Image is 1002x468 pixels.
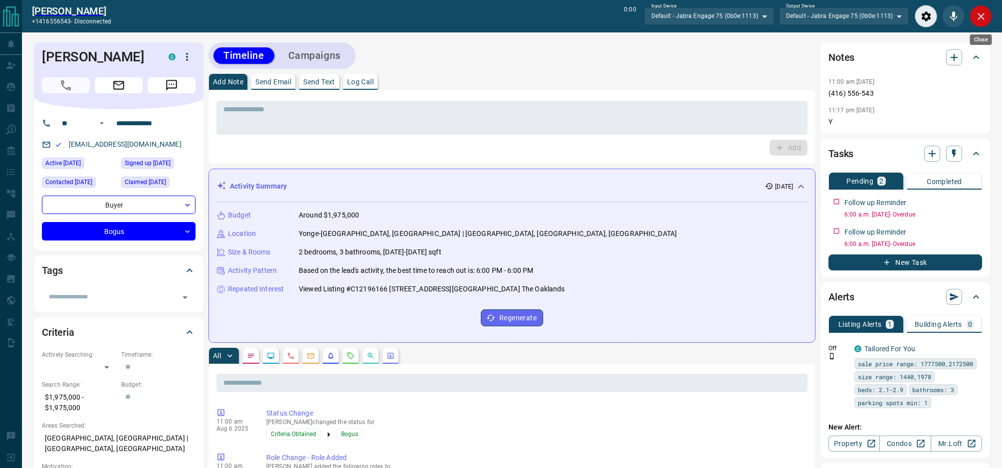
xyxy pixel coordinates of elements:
[915,5,937,27] div: Audio Settings
[387,352,395,360] svg: Agent Actions
[888,321,892,328] p: 1
[228,247,271,257] p: Size & Rooms
[858,359,973,369] span: sale price range: 1777500,2172500
[247,352,255,360] svg: Notes
[844,239,982,248] p: 6:00 a.m. [DATE] - Overdue
[42,324,74,340] h2: Criteria
[327,352,335,360] svg: Listing Alerts
[216,425,251,432] p: Aug 6 2025
[858,372,931,382] span: size range: 1440,1978
[55,141,62,148] svg: Email Valid
[828,353,835,360] svg: Push Notification Only
[213,352,221,359] p: All
[178,290,192,304] button: Open
[266,419,803,426] p: [PERSON_NAME] changed the status for
[45,158,81,168] span: Active [DATE]
[95,77,143,93] span: Email
[271,429,316,439] span: Criteria Obtained
[228,284,284,294] p: Repeated Interest
[42,196,196,214] div: Buyer
[169,53,176,60] div: condos.ca
[121,158,196,172] div: Thu Aug 03 2023
[828,289,854,305] h2: Alerts
[230,181,287,192] p: Activity Summary
[121,380,196,389] p: Budget:
[844,227,906,237] p: Follow up Reminder
[42,389,116,416] p: $1,975,000 - $1,975,000
[879,178,883,185] p: 2
[69,140,182,148] a: [EMAIL_ADDRESS][DOMAIN_NAME]
[121,350,196,359] p: Timeframe:
[45,177,92,187] span: Contacted [DATE]
[303,78,335,85] p: Send Text
[854,345,861,352] div: condos.ca
[42,320,196,344] div: Criteria
[32,17,111,26] p: +1416556543 -
[644,7,774,24] div: Default - Jabra Engage 75 (0b0e:1113)
[970,5,992,27] div: Close
[255,78,291,85] p: Send Email
[278,47,351,64] button: Campaigns
[828,78,874,85] p: 11:00 am [DATE]
[858,385,903,395] span: beds: 2.1-2.9
[838,321,882,328] p: Listing Alerts
[942,5,965,27] div: Mute
[481,309,543,326] button: Regenerate
[828,254,982,270] button: New Task
[828,142,982,166] div: Tasks
[228,229,256,239] p: Location
[844,210,982,219] p: 6:00 a.m. [DATE] - Overdue
[844,198,906,208] p: Follow up Reminder
[779,7,909,24] div: Default - Jabra Engage 75 (0b0e:1113)
[828,107,874,114] p: 11:17 pm [DATE]
[217,177,807,196] div: Activity Summary[DATE]
[299,229,677,239] p: Yonge-[GEOGRAPHIC_DATA], [GEOGRAPHIC_DATA] | [GEOGRAPHIC_DATA], [GEOGRAPHIC_DATA], [GEOGRAPHIC_DATA]
[42,77,90,93] span: Call
[307,352,315,360] svg: Emails
[786,3,814,9] label: Output Device
[624,5,636,27] p: 0:00
[927,178,962,185] p: Completed
[42,258,196,282] div: Tags
[347,78,374,85] p: Log Call
[42,222,196,240] div: Bogus
[299,284,565,294] p: Viewed Listing #C12196166 [STREET_ADDRESS][GEOGRAPHIC_DATA] The Oaklands
[651,3,677,9] label: Input Device
[828,422,982,433] p: New Alert:
[828,117,982,127] p: Y
[228,210,251,221] p: Budget
[266,408,803,419] p: Status Change
[287,352,295,360] svg: Calls
[213,78,243,85] p: Add Note
[367,352,375,360] svg: Opportunities
[915,321,962,328] p: Building Alerts
[341,429,358,439] span: Bogus
[42,262,62,278] h2: Tags
[228,265,277,276] p: Activity Pattern
[125,177,166,187] span: Claimed [DATE]
[912,385,954,395] span: bathrooms: 3
[828,285,982,309] div: Alerts
[828,146,853,162] h2: Tasks
[828,436,880,452] a: Property
[828,49,854,65] h2: Notes
[347,352,355,360] svg: Requests
[858,398,928,408] span: parking spots min: 1
[74,18,111,25] span: disconnected
[42,350,116,359] p: Actively Searching:
[970,34,992,45] div: Close
[125,158,171,168] span: Signed up [DATE]
[828,344,848,353] p: Off
[299,247,441,257] p: 2 bedrooms, 3 bathrooms, [DATE]-[DATE] sqft
[299,265,533,276] p: Based on the lead's activity, the best time to reach out is: 6:00 PM - 6:00 PM
[42,421,196,430] p: Areas Searched:
[42,177,116,191] div: Wed Aug 06 2025
[775,182,793,191] p: [DATE]
[32,5,111,17] a: [PERSON_NAME]
[148,77,196,93] span: Message
[879,436,931,452] a: Condos
[213,47,274,64] button: Timeline
[267,352,275,360] svg: Lead Browsing Activity
[846,178,873,185] p: Pending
